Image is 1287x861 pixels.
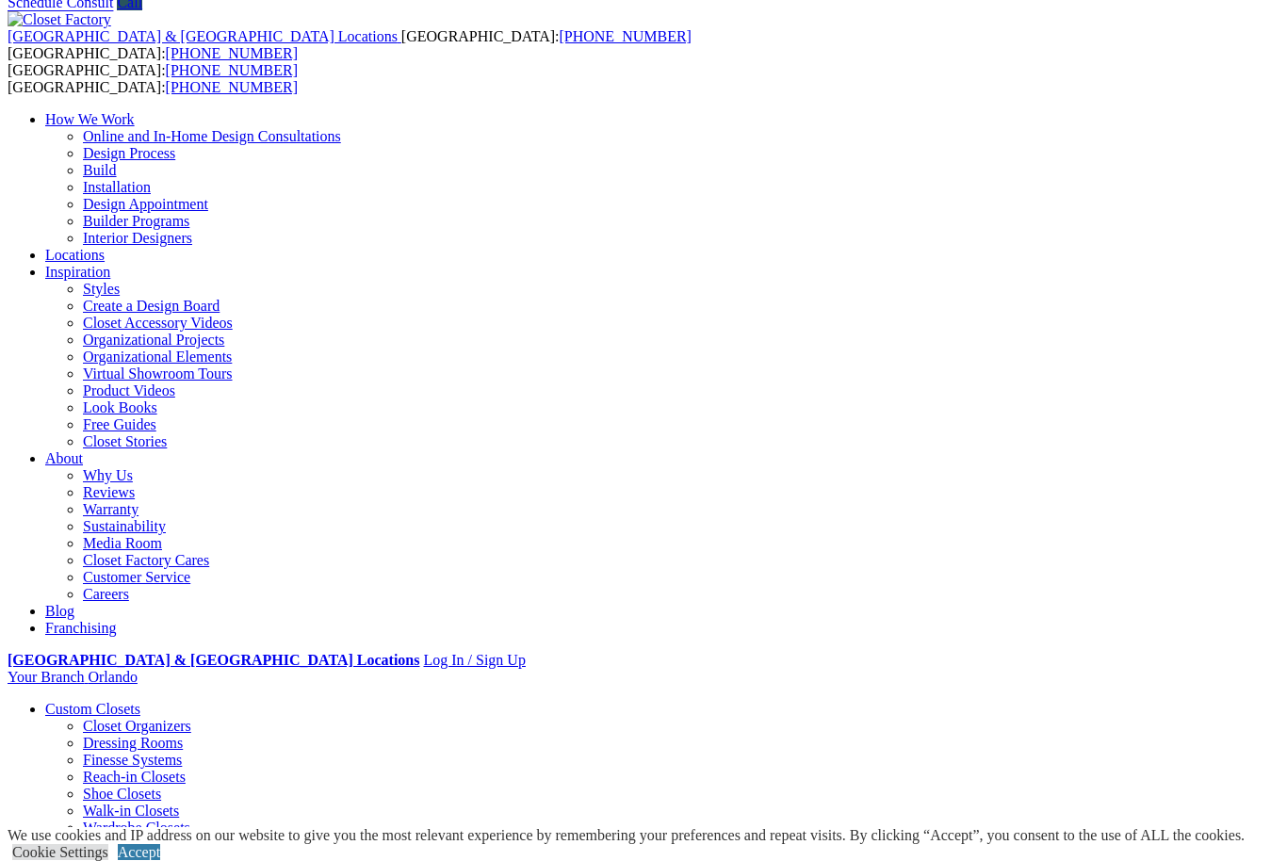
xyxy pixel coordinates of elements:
a: Interior Designers [83,230,192,246]
a: Sustainability [83,518,166,534]
a: [GEOGRAPHIC_DATA] & [GEOGRAPHIC_DATA] Locations [8,28,401,44]
a: Your Branch Orlando [8,669,138,685]
a: Careers [83,586,129,602]
a: About [45,450,83,466]
img: Closet Factory [8,11,111,28]
a: Reach-in Closets [83,769,186,785]
a: [PHONE_NUMBER] [166,62,298,78]
a: Reviews [83,484,135,500]
a: Organizational Elements [83,349,232,365]
a: Closet Factory Cares [83,552,209,568]
a: Warranty [83,501,138,517]
a: [GEOGRAPHIC_DATA] & [GEOGRAPHIC_DATA] Locations [8,652,419,668]
a: Build [83,162,117,178]
span: [GEOGRAPHIC_DATA]: [GEOGRAPHIC_DATA]: [8,28,692,61]
span: [GEOGRAPHIC_DATA] & [GEOGRAPHIC_DATA] Locations [8,28,398,44]
a: Closet Accessory Videos [83,315,233,331]
a: Design Process [83,145,175,161]
a: Cookie Settings [12,844,108,860]
a: Online and In-Home Design Consultations [83,128,341,144]
a: Accept [118,844,160,860]
a: Closet Organizers [83,718,191,734]
a: How We Work [45,111,135,127]
a: Builder Programs [83,213,189,229]
a: Closet Stories [83,433,167,449]
a: [PHONE_NUMBER] [166,79,298,95]
a: Virtual Showroom Tours [83,366,233,382]
a: Design Appointment [83,196,208,212]
a: Locations [45,247,105,263]
a: Dressing Rooms [83,735,183,751]
a: Why Us [83,467,133,483]
a: Shoe Closets [83,786,161,802]
span: [GEOGRAPHIC_DATA]: [GEOGRAPHIC_DATA]: [8,62,298,95]
a: Inspiration [45,264,110,280]
a: Create a Design Board [83,298,220,314]
a: [PHONE_NUMBER] [559,28,691,44]
a: Finesse Systems [83,752,182,768]
a: Media Room [83,535,162,551]
a: Customer Service [83,569,190,585]
a: Blog [45,603,74,619]
a: Walk-in Closets [83,803,179,819]
a: Free Guides [83,416,156,432]
a: Custom Closets [45,701,140,717]
div: We use cookies and IP address on our website to give you the most relevant experience by remember... [8,827,1245,844]
span: Your Branch [8,669,84,685]
a: Organizational Projects [83,332,224,348]
span: Orlando [88,669,137,685]
a: Log In / Sign Up [423,652,525,668]
a: [PHONE_NUMBER] [166,45,298,61]
a: Look Books [83,399,157,415]
a: Franchising [45,620,117,636]
a: Installation [83,179,151,195]
a: Product Videos [83,382,175,398]
a: Wardrobe Closets [83,820,190,836]
a: Styles [83,281,120,297]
